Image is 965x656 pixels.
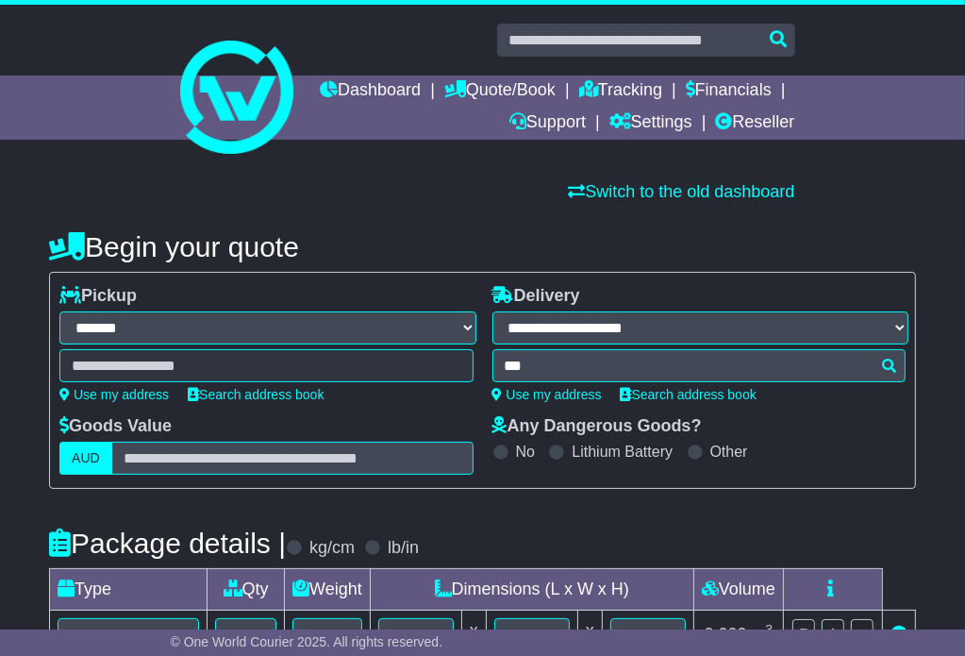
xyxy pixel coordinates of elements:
label: Any Dangerous Goods? [492,416,702,437]
a: Use my address [59,387,169,402]
label: AUD [59,442,112,475]
a: Support [509,108,586,140]
label: Delivery [492,286,580,307]
label: Lithium Battery [572,443,673,461]
span: m [752,625,774,644]
td: Volume [693,569,783,611]
sup: 3 [766,622,774,636]
a: Switch to the old dashboard [568,182,794,201]
a: Search address book [621,387,757,402]
td: Dimensions (L x W x H) [370,569,693,611]
td: Qty [208,569,285,611]
a: Use my address [492,387,602,402]
label: Goods Value [59,416,172,437]
label: kg/cm [309,538,355,559]
a: Reseller [715,108,794,140]
h4: Package details | [49,528,286,559]
label: lb/in [388,538,419,559]
a: Remove this item [890,625,907,644]
a: Financials [686,76,772,108]
td: Type [50,569,208,611]
label: Pickup [59,286,137,307]
a: Search address book [188,387,324,402]
a: Settings [609,108,692,140]
span: 0.000 [705,625,747,644]
h4: Begin your quote [49,231,916,262]
span: © One World Courier 2025. All rights reserved. [171,634,443,649]
a: Tracking [579,76,662,108]
label: No [516,443,535,461]
label: Other [710,443,748,461]
td: Weight [285,569,371,611]
a: Quote/Book [444,76,556,108]
a: Dashboard [320,76,421,108]
typeahead: Please provide city [492,349,906,382]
